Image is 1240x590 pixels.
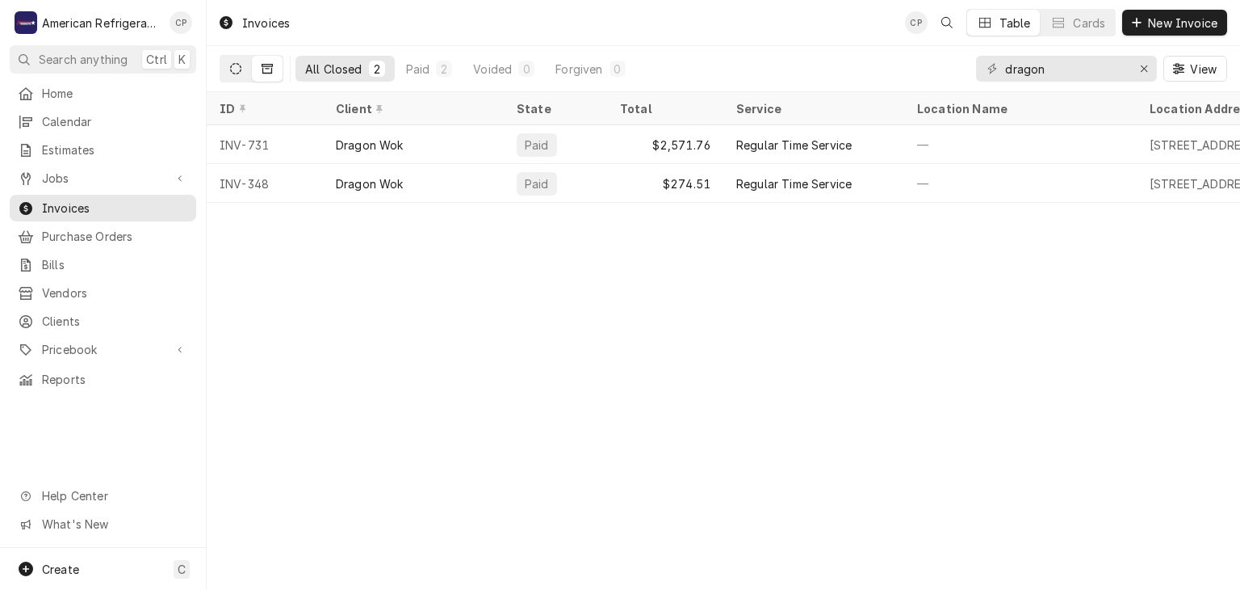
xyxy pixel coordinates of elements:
div: Cordel Pyle's Avatar [905,11,928,34]
span: Jobs [42,170,164,187]
a: Go to Jobs [10,165,196,192]
div: Voided [473,61,512,78]
span: Bills [42,256,188,273]
a: Vendors [10,280,196,306]
button: View [1163,56,1227,82]
div: State [517,100,594,117]
a: Estimates [10,137,196,163]
span: C [178,561,186,578]
a: Go to Help Center [10,483,196,509]
div: Regular Time Service [736,175,852,192]
button: Open search [934,10,960,36]
div: — [904,164,1137,203]
div: 2 [439,61,449,78]
span: Ctrl [146,51,167,68]
div: INV-731 [207,125,323,164]
a: Clients [10,308,196,335]
div: Service [736,100,888,117]
span: View [1187,61,1220,78]
div: INV-348 [207,164,323,203]
div: $2,571.76 [607,125,723,164]
span: New Invoice [1145,15,1221,32]
span: Clients [42,313,188,330]
a: Invoices [10,195,196,221]
span: Home [42,85,188,102]
div: ID [220,100,307,117]
div: Table [999,15,1031,32]
a: Calendar [10,108,196,135]
span: Purchase Orders [42,228,188,245]
a: Bills [10,251,196,278]
div: Forgiven [555,61,602,78]
div: 0 [522,61,531,78]
span: Search anything [39,51,128,68]
div: Paid [523,175,551,192]
div: Total [620,100,707,117]
span: Calendar [42,113,188,130]
div: — [904,125,1137,164]
div: 0 [613,61,622,78]
div: A [15,11,37,34]
div: CP [170,11,192,34]
div: CP [905,11,928,34]
div: Dragon Wok [336,137,404,154]
button: Erase input [1131,56,1157,82]
div: Location Name [917,100,1121,117]
input: Keyword search [1005,56,1126,82]
div: 2 [372,61,382,78]
button: New Invoice [1122,10,1227,36]
span: What's New [42,516,186,533]
div: Paid [523,137,551,154]
div: Paid [406,61,430,78]
span: Reports [42,371,188,388]
span: Invoices [42,200,188,217]
div: Cordel Pyle's Avatar [170,11,192,34]
a: Purchase Orders [10,223,196,250]
span: Vendors [42,284,188,301]
span: Estimates [42,141,188,158]
div: Cards [1073,15,1105,32]
a: Reports [10,366,196,393]
span: Pricebook [42,341,164,358]
span: Create [42,563,79,576]
div: Regular Time Service [736,137,852,154]
div: $274.51 [607,164,723,203]
span: Help Center [42,487,186,504]
div: All Closed [305,61,362,78]
div: Dragon Wok [336,175,404,192]
div: American Refrigeration LLC [42,15,161,32]
a: Home [10,80,196,107]
a: Go to What's New [10,511,196,537]
div: American Refrigeration LLC's Avatar [15,11,37,34]
a: Go to Pricebook [10,336,196,363]
button: Search anythingCtrlK [10,45,196,74]
span: K [178,51,186,68]
div: Client [336,100,488,117]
